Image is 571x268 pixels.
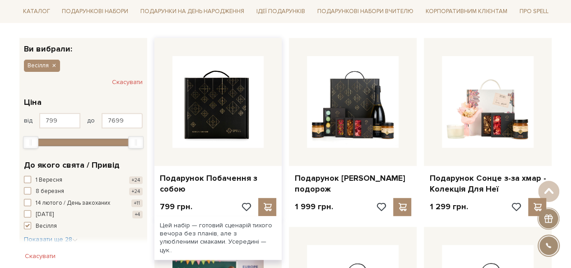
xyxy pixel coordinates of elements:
[160,173,277,194] a: Подарунок Побачення з собою
[39,113,80,128] input: Ціна
[429,173,546,194] a: Подарунок Сонце з-за хмар - Колекція Для Неї
[24,222,143,231] button: Весілля
[36,222,57,231] span: Весілля
[28,61,49,70] span: Весілля
[19,5,54,19] a: Каталог
[36,199,110,208] span: 14 лютого / День закоханих
[132,211,143,218] span: +4
[19,38,147,53] div: Ви вибрали:
[24,117,32,125] span: від
[128,136,144,149] div: Max
[160,202,192,212] p: 799 грн.
[24,187,143,196] button: 8 березня +24
[131,199,143,207] span: +11
[314,4,417,19] a: Подарункові набори Вчителю
[36,210,54,219] span: [DATE]
[137,5,248,19] a: Подарунки на День народження
[24,96,42,108] span: Ціна
[36,187,64,196] span: 8 березня
[102,113,143,128] input: Ціна
[294,202,333,212] p: 1 999 грн.
[24,210,143,219] button: [DATE] +4
[24,176,143,185] button: 1 Вересня +24
[515,5,552,19] a: Про Spell
[24,159,120,171] span: До якого свята / Привід
[58,5,132,19] a: Подарункові набори
[422,5,511,19] a: Корпоративним клієнтам
[23,136,38,149] div: Min
[112,75,143,89] button: Скасувати
[24,199,143,208] button: 14 лютого / День закоханих +11
[87,117,95,125] span: до
[24,235,78,243] span: Показати ще 28
[129,188,143,195] span: +24
[129,176,143,184] span: +24
[36,176,62,185] span: 1 Вересня
[19,249,61,263] button: Скасувати
[294,173,411,194] a: Подарунок [PERSON_NAME] подорож
[24,235,78,244] button: Показати ще 28
[24,60,60,71] button: Весілля
[154,216,282,260] div: Цей набір — готовий сценарій тихого вечора без планів, але з улюбленими смаками. Усередині — цук..
[253,5,309,19] a: Ідеї подарунків
[429,202,468,212] p: 1 299 грн.
[172,56,264,148] img: Подарунок Побачення з собою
